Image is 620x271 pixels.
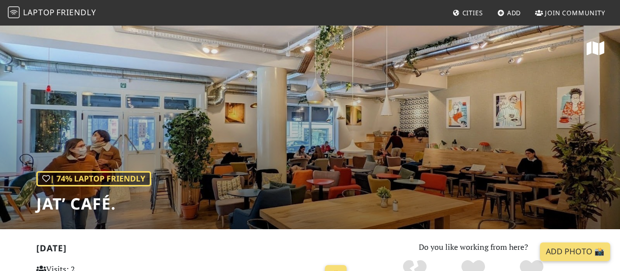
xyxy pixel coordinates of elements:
[36,243,351,257] h2: [DATE]
[8,6,20,18] img: LaptopFriendly
[8,4,96,22] a: LaptopFriendly LaptopFriendly
[462,8,483,17] span: Cities
[363,241,584,254] p: Do you like working from here?
[23,7,55,18] span: Laptop
[493,4,525,22] a: Add
[36,171,151,187] div: | 74% Laptop Friendly
[36,194,151,213] h1: JAT’ Café.
[56,7,96,18] span: Friendly
[449,4,487,22] a: Cities
[507,8,521,17] span: Add
[545,8,605,17] span: Join Community
[531,4,609,22] a: Join Community
[540,242,610,261] a: Add Photo 📸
